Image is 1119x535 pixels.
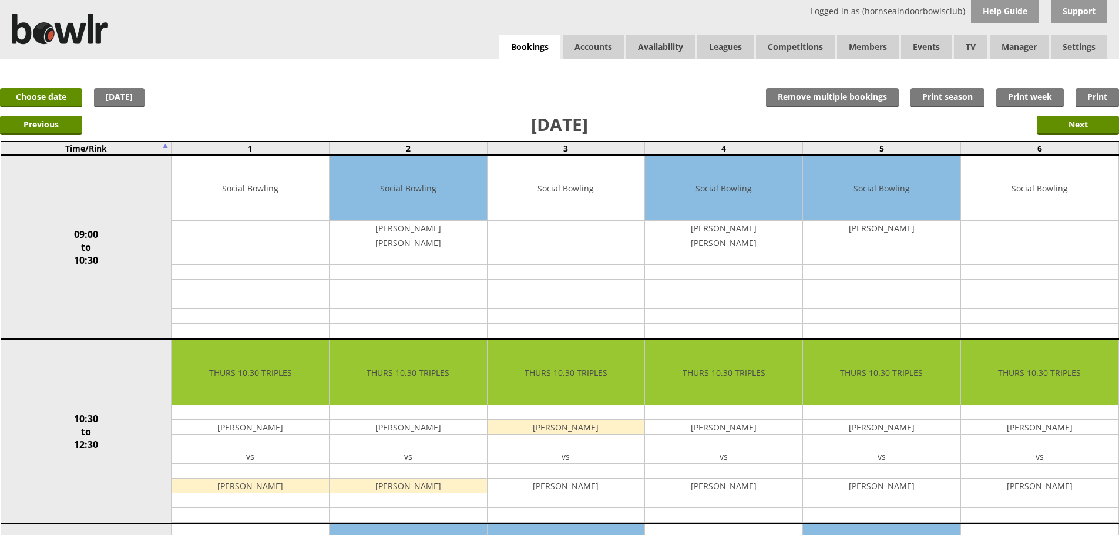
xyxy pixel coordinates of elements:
[329,142,487,155] td: 2
[803,156,960,221] td: Social Bowling
[488,156,645,221] td: Social Bowling
[645,420,802,435] td: [PERSON_NAME]
[626,35,695,59] a: Availability
[645,221,802,235] td: [PERSON_NAME]
[172,142,330,155] td: 1
[172,420,329,435] td: [PERSON_NAME]
[488,420,645,435] td: [PERSON_NAME]
[1,142,172,155] td: Time/Rink
[1,339,172,524] td: 10:30 to 12:30
[488,340,645,405] td: THURS 10.30 TRIPLES
[645,479,802,493] td: [PERSON_NAME]
[563,35,624,59] span: Accounts
[961,479,1118,493] td: [PERSON_NAME]
[172,449,329,464] td: vs
[499,35,560,59] a: Bookings
[172,340,329,405] td: THURS 10.30 TRIPLES
[330,221,487,235] td: [PERSON_NAME]
[910,88,984,107] a: Print season
[330,340,487,405] td: THURS 10.30 TRIPLES
[756,35,835,59] a: Competitions
[330,235,487,250] td: [PERSON_NAME]
[697,35,754,59] a: Leagues
[803,479,960,493] td: [PERSON_NAME]
[488,449,645,464] td: vs
[172,156,329,221] td: Social Bowling
[645,235,802,250] td: [PERSON_NAME]
[803,142,961,155] td: 5
[803,420,960,435] td: [PERSON_NAME]
[901,35,952,59] a: Events
[990,35,1049,59] span: Manager
[837,35,899,59] span: Members
[1076,88,1119,107] a: Print
[803,449,960,464] td: vs
[961,420,1118,435] td: [PERSON_NAME]
[645,156,802,221] td: Social Bowling
[330,449,487,464] td: vs
[803,340,960,405] td: THURS 10.30 TRIPLES
[488,479,645,493] td: [PERSON_NAME]
[330,420,487,435] td: [PERSON_NAME]
[961,449,1118,464] td: vs
[996,88,1064,107] a: Print week
[487,142,645,155] td: 3
[330,156,487,221] td: Social Bowling
[960,142,1118,155] td: 6
[961,156,1118,221] td: Social Bowling
[94,88,145,107] a: [DATE]
[645,340,802,405] td: THURS 10.30 TRIPLES
[172,479,329,493] td: [PERSON_NAME]
[766,88,899,107] input: Remove multiple bookings
[1,155,172,339] td: 09:00 to 10:30
[330,479,487,493] td: [PERSON_NAME]
[954,35,987,59] span: TV
[961,340,1118,405] td: THURS 10.30 TRIPLES
[645,449,802,464] td: vs
[803,221,960,235] td: [PERSON_NAME]
[1051,35,1107,59] span: Settings
[1037,116,1119,135] input: Next
[645,142,803,155] td: 4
